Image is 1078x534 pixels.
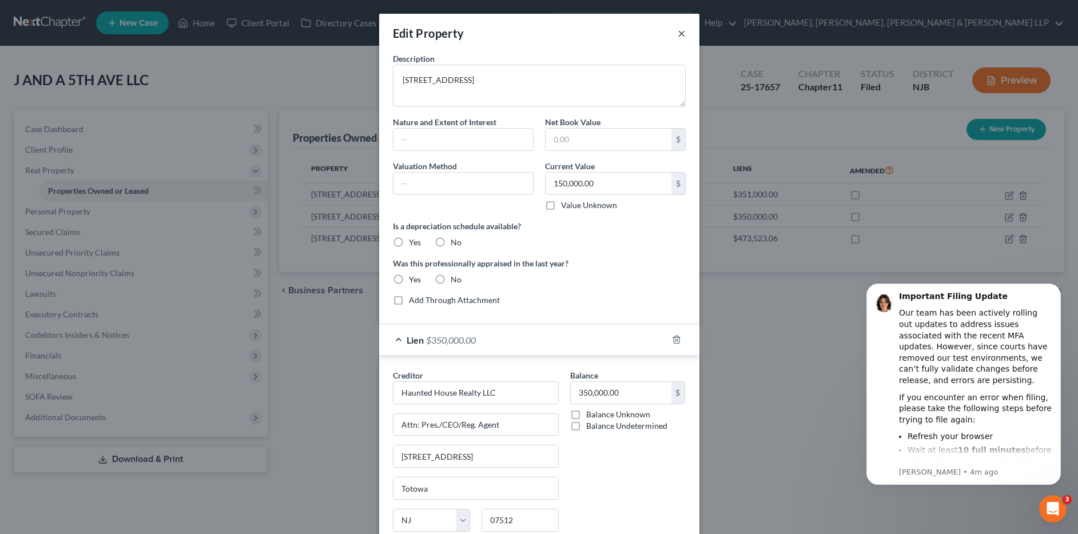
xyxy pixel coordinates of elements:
input: 0.00 [546,173,671,194]
label: Description [393,53,435,65]
input: Enter address... [393,414,558,436]
button: × [678,26,686,40]
div: Edit Property [393,25,464,41]
label: Add Through Attachment [409,294,500,306]
label: No [451,274,462,285]
label: Current Value [545,160,595,172]
input: Enter city... [393,477,558,499]
input: 0.00 [546,129,671,150]
label: Valuation Method [393,160,457,172]
label: No [451,237,462,248]
label: Value Unknown [561,200,617,211]
iframe: Intercom notifications message [849,269,1078,528]
input: Enter zip... [482,509,559,532]
label: Net Book Value [545,116,600,128]
span: $350,000.00 [426,334,476,345]
label: Yes [409,274,421,285]
span: Lien [407,334,424,345]
iframe: Intercom live chat [1039,495,1067,523]
label: Nature and Extent of Interest [393,116,496,128]
input: Apt, Suite, etc... [393,445,558,467]
label: Yes [409,237,421,248]
input: -- [393,129,533,150]
div: $ [671,129,685,150]
label: Was this professionally appraised in the last year? [393,257,686,269]
div: $ [671,173,685,194]
label: Balance [570,369,598,381]
span: Creditor [393,370,423,380]
input: -- [393,173,533,194]
label: Balance Undetermined [586,420,667,432]
label: Balance Unknown [586,409,650,420]
input: 0.00 [571,382,671,404]
input: Search creditor by name... [393,381,559,404]
div: $ [671,382,685,404]
span: 3 [1063,495,1072,504]
label: Is a depreciation schedule available? [393,220,686,232]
